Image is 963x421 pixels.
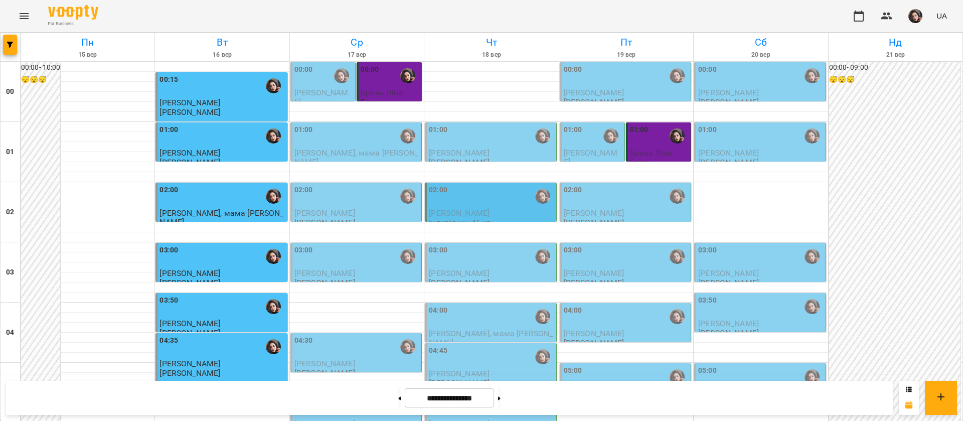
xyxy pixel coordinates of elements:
[535,128,550,144] div: Гусак Олена Армаїсівна \МА укр .рос\ШЧ укр .рос\\ https://us06web.zoom.us/j/83079612343
[159,208,283,226] span: [PERSON_NAME], мама [PERSON_NAME]
[535,309,550,324] img: Гусак Олена Армаїсівна \МА укр .рос\ШЧ укр .рос\\ https://us06web.zoom.us/j/83079612343
[698,278,759,287] p: [PERSON_NAME]
[670,189,685,204] img: Гусак Олена Армаїсівна \МА укр .рос\ШЧ укр .рос\\ https://us06web.zoom.us/j/83079612343
[400,128,415,144] div: Гусак Олена Армаїсівна \МА укр .рос\ШЧ укр .рос\\ https://us06web.zoom.us/j/83079612343
[429,158,490,167] p: [PERSON_NAME]
[266,78,281,93] div: Гусак Олена Армаїсівна \МА укр .рос\ШЧ укр .рос\\ https://us06web.zoom.us/j/83079612343
[159,359,220,368] span: [PERSON_NAME]
[564,339,624,347] p: [PERSON_NAME]
[48,21,98,27] span: For Business
[361,88,403,97] span: Бронь Ліна
[159,329,220,337] p: [PERSON_NAME]
[805,369,820,384] img: Гусак Олена Армаїсівна \МА укр .рос\ШЧ укр .рос\\ https://us06web.zoom.us/j/83079612343
[159,295,178,306] label: 03:50
[156,35,287,50] h6: Вт
[21,62,60,73] h6: 00:00 - 10:00
[159,185,178,196] label: 02:00
[805,68,820,83] img: Гусак Олена Армаїсівна \МА укр .рос\ШЧ укр .рос\\ https://us06web.zoom.us/j/83079612343
[294,369,355,377] p: [PERSON_NAME]
[932,7,951,25] button: UA
[400,68,415,83] img: Гусак Олена Армаїсівна \МА укр .рос\ШЧ укр .рос\\ https://us06web.zoom.us/j/83079612343
[561,35,692,50] h6: Пт
[159,245,178,256] label: 03:00
[630,148,672,158] span: Бронь Ліна
[294,124,313,135] label: 01:00
[698,148,759,158] span: [PERSON_NAME]
[291,35,422,50] h6: Ср
[670,128,685,144] img: Гусак Олена Армаїсівна \МА укр .рос\ШЧ укр .рос\\ https://us06web.zoom.us/j/83079612343
[6,267,14,278] h6: 03
[695,35,826,50] h6: Сб
[564,124,582,135] label: 01:00
[630,124,649,135] label: 01:00
[426,50,557,60] h6: 18 вер
[698,64,717,75] label: 00:00
[294,218,355,227] p: [PERSON_NAME]
[291,50,422,60] h6: 17 вер
[334,68,349,83] img: Гусак Олена Армаїсівна \МА укр .рос\ШЧ укр .рос\\ https://us06web.zoom.us/j/83079612343
[429,245,447,256] label: 03:00
[698,124,717,135] label: 01:00
[695,50,826,60] h6: 20 вер
[22,50,153,60] h6: 15 вер
[535,189,550,204] img: Гусак Олена Армаїсівна \МА укр .рос\ШЧ укр .рос\\ https://us06web.zoom.us/j/83079612343
[698,365,717,376] label: 05:00
[564,329,624,338] span: [PERSON_NAME]
[21,74,60,85] h6: 😴😴😴
[670,68,685,83] img: Гусак Олена Армаїсівна \МА укр .рос\ШЧ укр .рос\\ https://us06web.zoom.us/j/83079612343
[294,268,355,278] span: [PERSON_NAME]
[159,335,178,346] label: 04:35
[426,35,557,50] h6: Чт
[805,249,820,264] img: Гусак Олена Армаїсівна \МА укр .рос\ШЧ укр .рос\\ https://us06web.zoom.us/j/83079612343
[294,208,355,218] span: [PERSON_NAME]
[429,278,490,287] p: [PERSON_NAME]
[698,245,717,256] label: 03:00
[22,35,153,50] h6: Пн
[603,128,618,144] img: Гусак Олена Армаїсівна \МА укр .рос\ШЧ укр .рос\\ https://us06web.zoom.us/j/83079612343
[830,35,961,50] h6: Нд
[266,189,281,204] img: Гусак Олена Армаїсівна \МА укр .рос\ШЧ укр .рос\\ https://us06web.zoom.us/j/83079612343
[400,249,415,264] img: Гусак Олена Армаїсівна \МА укр .рос\ШЧ укр .рос\\ https://us06web.zoom.us/j/83079612343
[159,319,220,328] span: [PERSON_NAME]
[294,278,355,287] p: [PERSON_NAME]
[698,319,759,328] span: [PERSON_NAME]
[429,329,553,347] span: [PERSON_NAME], мама [PERSON_NAME]
[830,50,961,60] h6: 21 вер
[159,369,220,377] p: [PERSON_NAME]
[159,98,220,107] span: [PERSON_NAME]
[564,185,582,196] label: 02:00
[698,295,717,306] label: 03:50
[429,268,490,278] span: [PERSON_NAME]
[400,339,415,354] img: Гусак Олена Армаїсівна \МА укр .рос\ШЧ укр .рос\\ https://us06web.zoom.us/j/83079612343
[400,189,415,204] img: Гусак Олена Армаїсівна \МА укр .рос\ШЧ укр .рос\\ https://us06web.zoom.us/j/83079612343
[829,62,960,73] h6: 00:00 - 09:00
[429,218,491,227] p: індивід шч 45 хв
[564,148,618,166] span: [PERSON_NAME]
[805,299,820,314] img: Гусак Олена Армаїсівна \МА укр .рос\ШЧ укр .рос\\ https://us06web.zoom.us/j/83079612343
[564,64,582,75] label: 00:00
[429,369,490,378] span: [PERSON_NAME]
[266,249,281,264] img: Гусак Олена Армаїсівна \МА укр .рос\ШЧ укр .рос\\ https://us06web.zoom.us/j/83079612343
[156,50,287,60] h6: 16 вер
[670,369,685,384] div: Гусак Олена Армаїсівна \МА укр .рос\ШЧ укр .рос\\ https://us06web.zoom.us/j/83079612343
[159,268,220,278] span: [PERSON_NAME]
[266,339,281,354] img: Гусак Олена Армаїсівна \МА укр .рос\ШЧ укр .рос\\ https://us06web.zoom.us/j/83079612343
[266,299,281,314] div: Гусак Олена Армаїсівна \МА укр .рос\ШЧ укр .рос\\ https://us06web.zoom.us/j/83079612343
[6,86,14,97] h6: 00
[535,249,550,264] img: Гусак Олена Армаїсівна \МА укр .рос\ШЧ укр .рос\\ https://us06web.zoom.us/j/83079612343
[698,98,759,106] p: [PERSON_NAME]
[429,208,490,218] span: [PERSON_NAME]
[6,147,14,158] h6: 01
[670,309,685,324] img: Гусак Олена Армаїсівна \МА укр .рос\ШЧ укр .рос\\ https://us06web.zoom.us/j/83079612343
